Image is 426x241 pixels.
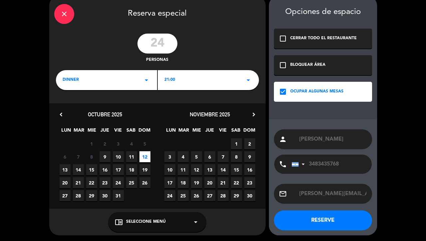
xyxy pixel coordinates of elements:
[126,177,137,188] span: 25
[244,151,255,162] span: 9
[290,88,343,95] div: OCUPAR ALGUNAS MESAS
[73,164,84,175] span: 14
[290,62,325,68] div: BLOQUEAR ÁREA
[279,190,287,198] i: email
[279,135,287,143] i: person
[73,151,84,162] span: 7
[100,177,110,188] span: 23
[100,126,110,137] span: JUE
[113,138,124,149] span: 3
[178,126,189,137] span: MAR
[244,177,255,188] span: 23
[178,190,189,201] span: 25
[164,164,175,175] span: 10
[299,135,367,144] input: Nombre
[244,138,255,149] span: 2
[139,138,150,149] span: 5
[178,177,189,188] span: 18
[113,190,124,201] span: 31
[191,126,202,137] span: MIE
[60,164,71,175] span: 13
[244,76,252,84] i: arrow_drop_down
[86,190,97,201] span: 29
[142,76,150,84] i: arrow_drop_down
[73,190,84,201] span: 28
[178,151,189,162] span: 4
[292,155,307,174] div: Argentina: +54
[100,138,110,149] span: 2
[100,151,110,162] span: 9
[139,164,150,175] span: 19
[243,126,254,137] span: DOM
[191,151,202,162] span: 5
[138,126,149,137] span: DOM
[60,10,68,18] i: close
[191,164,202,175] span: 12
[87,126,98,137] span: MIE
[230,126,241,137] span: SAB
[137,34,177,54] input: 0
[204,177,215,188] span: 20
[290,35,357,42] div: CERRAR TODO EL RESTAURANTE
[279,160,287,168] i: phone
[74,126,85,137] span: MAR
[88,111,122,118] span: octubre 2025
[61,126,72,137] span: LUN
[113,164,124,175] span: 17
[274,210,372,230] button: RESERVE
[204,190,215,201] span: 27
[126,164,137,175] span: 18
[192,218,200,226] i: arrow_drop_down
[86,151,97,162] span: 8
[115,218,123,226] i: chrome_reader_mode
[292,155,365,174] input: Teléfono
[113,151,124,162] span: 10
[86,138,97,149] span: 1
[279,88,287,96] i: check_box
[60,190,71,201] span: 27
[164,151,175,162] span: 3
[86,164,97,175] span: 15
[100,190,110,201] span: 30
[250,111,257,118] i: chevron_right
[60,151,71,162] span: 6
[113,177,124,188] span: 24
[146,57,168,63] span: personas
[244,190,255,201] span: 30
[73,177,84,188] span: 21
[218,190,229,201] span: 28
[218,151,229,162] span: 7
[60,177,71,188] span: 20
[165,126,176,137] span: LUN
[217,126,228,137] span: VIE
[231,151,242,162] span: 8
[191,190,202,201] span: 26
[139,151,150,162] span: 12
[191,177,202,188] span: 19
[218,177,229,188] span: 21
[164,190,175,201] span: 24
[204,151,215,162] span: 6
[126,138,137,149] span: 4
[58,111,65,118] i: chevron_left
[126,219,166,225] span: Seleccione Menú
[190,111,230,118] span: noviembre 2025
[231,177,242,188] span: 22
[86,177,97,188] span: 22
[279,35,287,43] i: check_box_outline_blank
[244,164,255,175] span: 16
[274,7,372,17] div: Opciones de espacio
[112,126,123,137] span: VIE
[204,126,215,137] span: JUE
[204,164,215,175] span: 13
[100,164,110,175] span: 16
[126,151,137,162] span: 11
[63,77,79,83] span: dinner
[231,164,242,175] span: 15
[178,164,189,175] span: 11
[218,164,229,175] span: 14
[279,61,287,69] i: check_box_outline_blank
[139,177,150,188] span: 26
[125,126,136,137] span: SAB
[164,77,175,83] span: 21:00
